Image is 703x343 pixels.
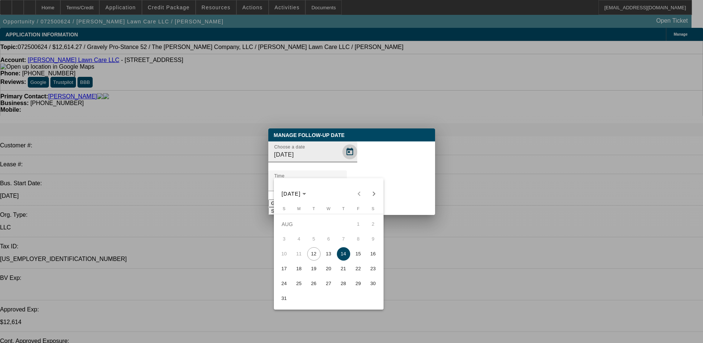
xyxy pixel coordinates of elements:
[283,206,285,211] span: S
[337,247,350,261] span: 14
[277,276,292,291] button: August 24, 2025
[336,276,351,291] button: August 28, 2025
[352,247,365,261] span: 15
[307,262,321,275] span: 19
[292,232,306,246] span: 4
[372,206,374,211] span: S
[366,246,381,261] button: August 16, 2025
[366,261,381,276] button: August 23, 2025
[321,276,336,291] button: August 27, 2025
[351,276,366,291] button: August 29, 2025
[306,261,321,276] button: August 19, 2025
[352,232,365,246] span: 8
[279,187,309,200] button: Choose month and year
[297,206,301,211] span: M
[337,262,350,275] span: 21
[322,277,335,290] span: 27
[292,276,306,291] button: August 25, 2025
[336,261,351,276] button: August 21, 2025
[292,232,306,246] button: August 4, 2025
[351,217,366,232] button: August 1, 2025
[352,262,365,275] span: 22
[278,247,291,261] span: 10
[321,246,336,261] button: August 13, 2025
[367,186,381,201] button: Next month
[322,247,335,261] span: 13
[367,247,380,261] span: 16
[277,217,351,232] td: AUG
[352,218,365,231] span: 1
[277,291,292,306] button: August 31, 2025
[321,261,336,276] button: August 20, 2025
[322,262,335,275] span: 20
[321,232,336,246] button: August 6, 2025
[307,277,321,290] span: 26
[366,276,381,291] button: August 30, 2025
[351,246,366,261] button: August 15, 2025
[292,246,306,261] button: August 11, 2025
[277,261,292,276] button: August 17, 2025
[366,217,381,232] button: August 2, 2025
[337,277,350,290] span: 28
[278,277,291,290] span: 24
[307,232,321,246] span: 5
[306,232,321,246] button: August 5, 2025
[292,277,306,290] span: 25
[337,232,350,246] span: 7
[367,218,380,231] span: 2
[336,246,351,261] button: August 14, 2025
[278,292,291,305] span: 31
[307,247,321,261] span: 12
[352,277,365,290] span: 29
[292,247,306,261] span: 11
[322,232,335,246] span: 6
[336,232,351,246] button: August 7, 2025
[326,206,330,211] span: W
[306,276,321,291] button: August 26, 2025
[292,262,306,275] span: 18
[342,206,345,211] span: T
[367,277,380,290] span: 30
[312,206,315,211] span: T
[292,261,306,276] button: August 18, 2025
[367,262,380,275] span: 23
[306,246,321,261] button: August 12, 2025
[351,232,366,246] button: August 8, 2025
[367,232,380,246] span: 9
[282,191,301,197] span: [DATE]
[277,232,292,246] button: August 3, 2025
[278,262,291,275] span: 17
[277,246,292,261] button: August 10, 2025
[357,206,359,211] span: F
[351,261,366,276] button: August 22, 2025
[278,232,291,246] span: 3
[366,232,381,246] button: August 9, 2025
